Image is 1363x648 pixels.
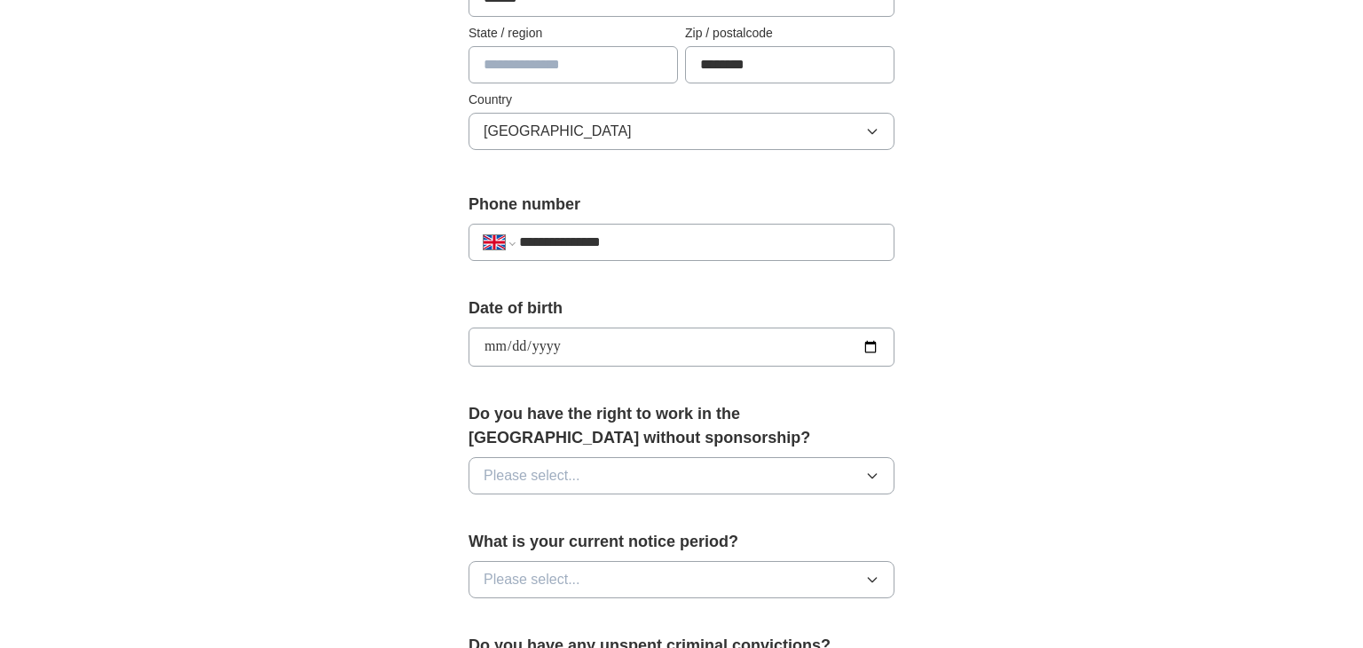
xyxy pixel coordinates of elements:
[469,561,894,598] button: Please select...
[469,457,894,494] button: Please select...
[469,296,894,320] label: Date of birth
[685,24,894,43] label: Zip / postalcode
[469,530,894,554] label: What is your current notice period?
[469,24,678,43] label: State / region
[469,91,894,109] label: Country
[484,465,580,486] span: Please select...
[469,402,894,450] label: Do you have the right to work in the [GEOGRAPHIC_DATA] without sponsorship?
[469,193,894,217] label: Phone number
[484,121,632,142] span: [GEOGRAPHIC_DATA]
[469,113,894,150] button: [GEOGRAPHIC_DATA]
[484,569,580,590] span: Please select...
